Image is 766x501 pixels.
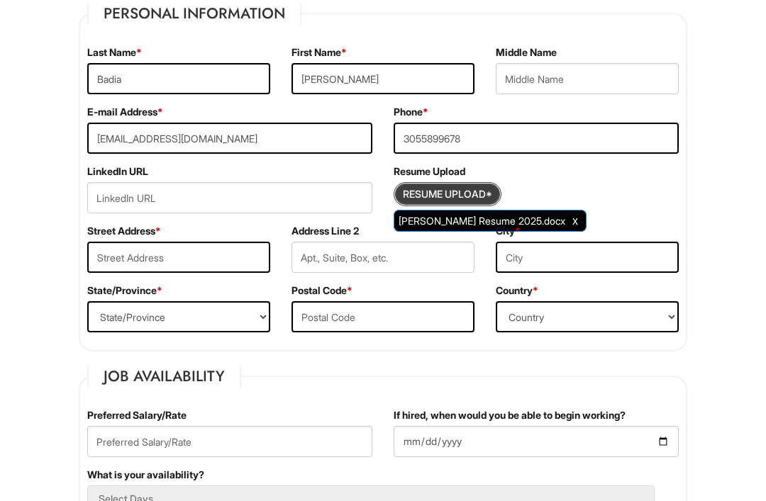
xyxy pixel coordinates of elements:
[496,283,538,298] label: Country
[496,63,679,94] input: Middle Name
[292,63,474,94] input: First Name
[292,242,474,273] input: Apt., Suite, Box, etc.
[394,164,465,179] label: Resume Upload
[87,105,163,119] label: E-mail Address
[87,301,270,332] select: State/Province
[399,215,565,227] span: [PERSON_NAME] Resume 2025.docx
[87,182,372,213] input: LinkedIn URL
[87,123,372,154] input: E-mail Address
[394,123,679,154] input: Phone
[292,224,359,238] label: Address Line 2
[87,366,241,387] legend: Job Availability
[87,45,142,60] label: Last Name
[569,211,582,230] a: Clear Uploaded File
[394,105,428,119] label: Phone
[87,426,372,457] input: Preferred Salary/Rate
[292,45,347,60] label: First Name
[87,468,204,482] label: What is your availability?
[87,164,148,179] label: LinkedIn URL
[496,301,679,332] select: Country
[394,182,501,206] button: Resume Upload*Resume Upload*
[87,224,161,238] label: Street Address
[292,283,353,298] label: Postal Code
[496,45,557,60] label: Middle Name
[496,224,521,238] label: City
[496,242,679,273] input: City
[87,408,187,422] label: Preferred Salary/Rate
[394,408,626,422] label: If hired, when would you be able to begin working?
[87,283,162,298] label: State/Province
[87,242,270,273] input: Street Address
[292,301,474,332] input: Postal Code
[87,3,301,24] legend: Personal Information
[87,63,270,94] input: Last Name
